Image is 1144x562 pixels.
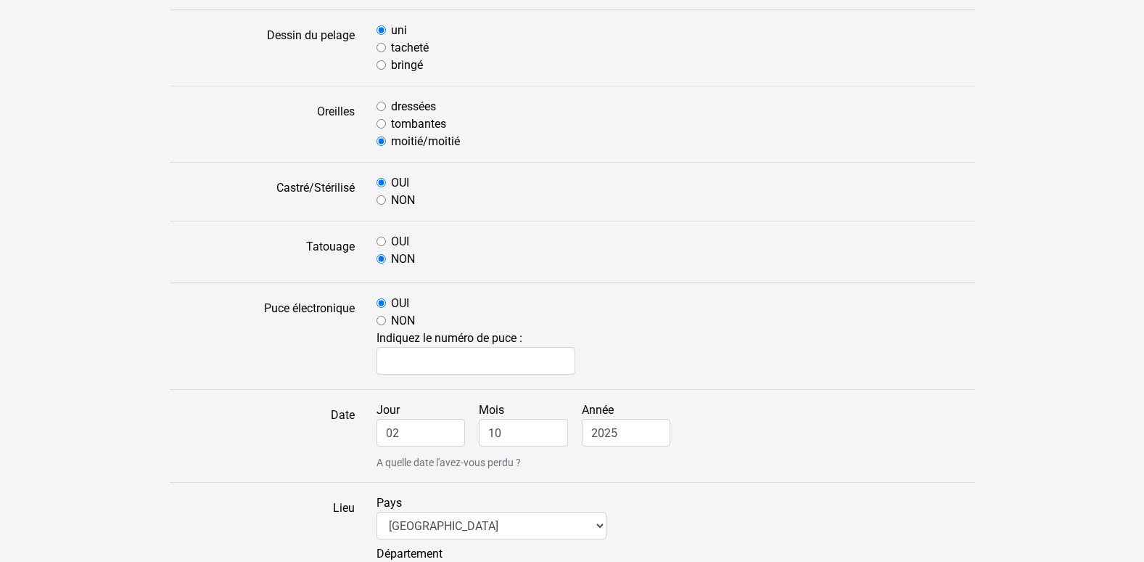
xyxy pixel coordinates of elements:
[159,174,366,209] label: Castré/Stérilisé
[376,254,386,264] input: NON
[391,233,409,251] label: OUI
[391,312,415,330] label: NON
[391,133,460,150] label: moitié/moitié
[376,102,386,111] input: dressées
[159,402,366,471] label: Date
[376,178,386,187] input: OUI
[376,331,975,375] span: Indiquez le numéro de puce :
[376,316,386,325] input: NON
[391,192,415,209] label: NON
[376,43,386,52] input: tacheté
[159,233,366,271] label: Tatouage
[376,419,466,447] input: Jour
[376,512,606,539] select: Pays
[376,60,386,70] input: bringé
[391,98,436,115] label: dressées
[391,115,446,133] label: tombantes
[391,174,409,192] label: OUI
[582,419,671,447] input: Année
[376,494,606,539] label: Pays
[391,251,415,268] label: NON
[479,402,579,447] label: Mois
[376,25,386,35] input: uni
[159,295,366,378] label: Puce électronique
[376,237,386,246] input: OUI
[391,22,407,39] label: uni
[376,119,386,129] input: tombantes
[391,39,429,57] label: tacheté
[391,57,423,74] label: bringé
[376,195,386,205] input: NON
[479,419,568,447] input: Mois
[391,295,409,312] label: OUI
[376,455,975,471] small: A quelle date l'avez-vous perdu ?
[159,22,366,74] label: Dessin du pelage
[582,402,682,447] label: Année
[376,402,477,447] label: Jour
[376,137,386,146] input: moitié/moitié
[376,298,386,308] input: OUI
[159,98,366,150] label: Oreilles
